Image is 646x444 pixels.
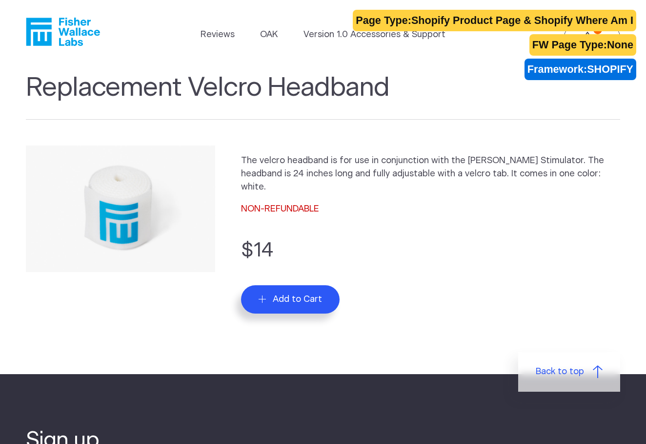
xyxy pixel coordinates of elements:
[411,13,633,28] div: Shopify Product Page & Shopify Where Am I
[356,14,411,26] span: Page Type:
[26,18,100,46] a: Fisher Wallace
[241,154,620,194] p: The velcro headband is for use in conjunction with the [PERSON_NAME] Stimulator. The headband is ...
[241,236,620,266] p: $14
[241,205,319,213] span: NON-REFUNDABLE
[260,28,278,42] a: OAK
[201,28,235,42] a: Reviews
[26,146,215,272] img: Replacement Velcro Headband
[536,365,584,379] span: Back to top
[303,28,445,42] a: Version 1.0 Accessories & Support
[518,352,620,392] a: Back to top
[587,63,633,75] div: SHOPIFY
[532,39,607,51] span: FW Page Type:
[273,294,322,305] span: Add to Cart
[607,37,633,53] div: None
[241,285,340,314] button: Add to Cart
[527,63,587,75] span: Framework:
[26,72,620,120] h1: Replacement Velcro Headband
